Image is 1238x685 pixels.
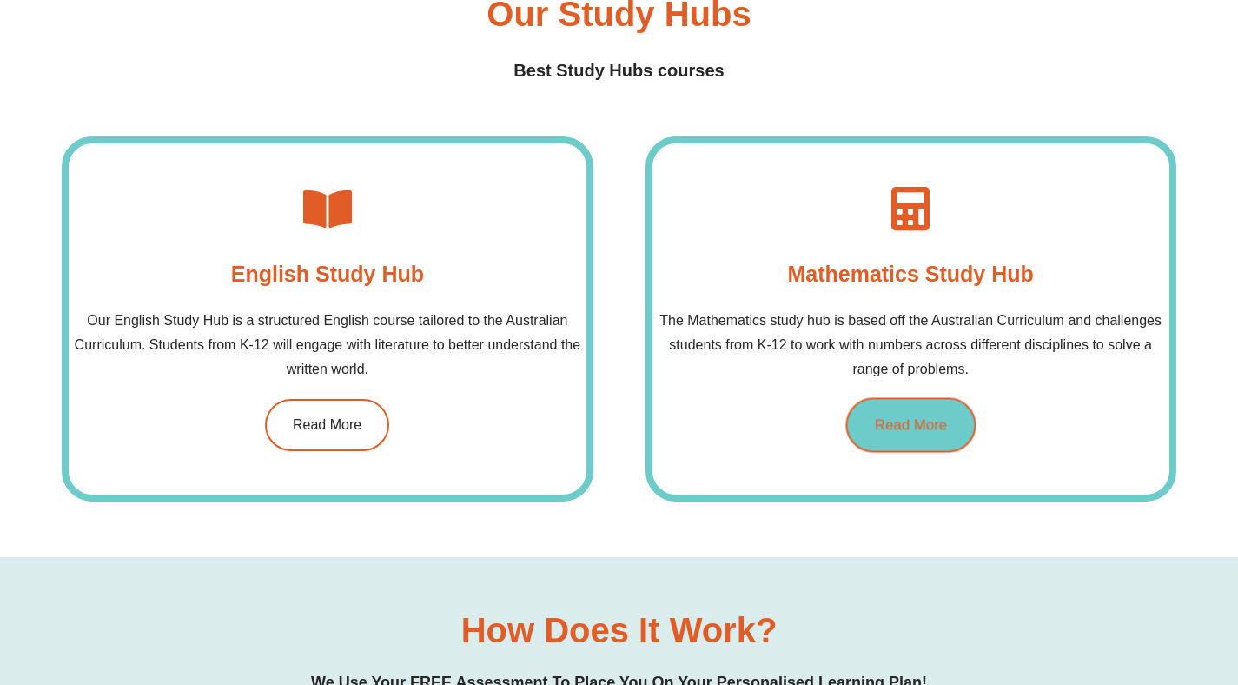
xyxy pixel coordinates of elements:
[69,309,586,382] p: Our English Study Hub is a structured English course tailored to the Australian Curriculum. Stude...
[461,613,778,648] h2: How does it work?
[652,309,1169,382] p: The Mathematics study hub is based off the Australian Curriculum and challenges students from K-1...
[293,418,361,432] span: Read More
[940,489,1238,685] iframe: Chat Widget
[231,256,424,291] h4: English Study Hub​
[265,399,389,451] a: Read More
[845,397,976,452] a: Read More
[62,57,1176,84] h4: Best Study Hubs courses
[787,256,1033,291] h4: Mathematics Study Hub
[875,418,947,433] span: Read More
